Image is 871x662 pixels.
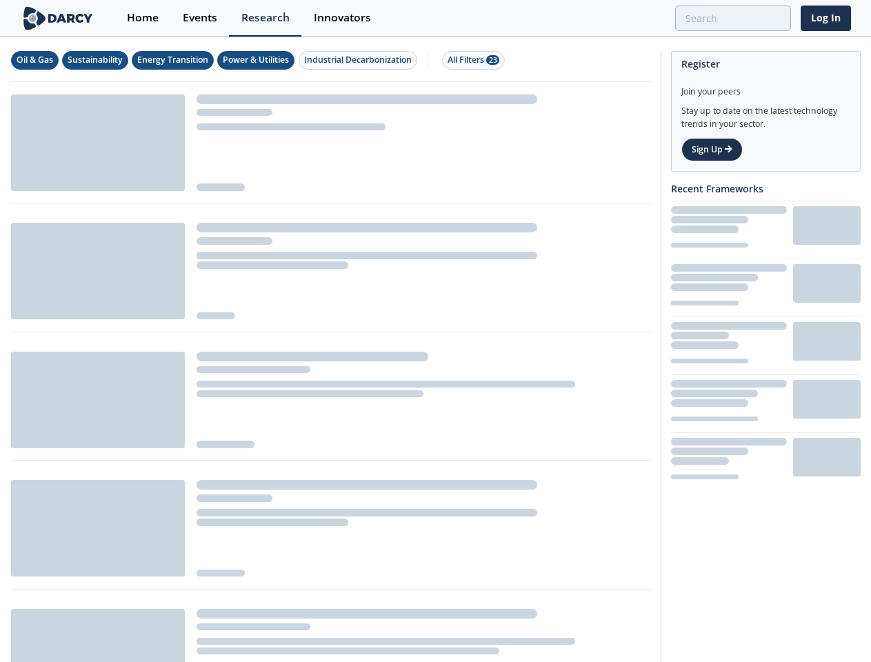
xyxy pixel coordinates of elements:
[675,6,791,31] input: Advanced Search
[62,51,128,70] button: Sustainability
[223,54,289,66] div: Power & Utilities
[801,6,851,31] a: Log In
[132,51,214,70] button: Energy Transition
[671,177,861,201] div: Recent Frameworks
[11,51,59,70] button: Oil & Gas
[183,12,217,23] div: Events
[681,98,850,130] div: Stay up to date on the latest technology trends in your sector.
[681,76,850,98] div: Join your peers
[127,12,159,23] div: Home
[21,6,96,30] img: logo-wide.svg
[241,12,290,23] div: Research
[304,54,412,66] div: Industrial Decarbonization
[314,12,371,23] div: Innovators
[17,54,53,66] div: Oil & Gas
[486,55,499,65] span: 23
[681,138,743,161] a: Sign Up
[68,54,123,66] div: Sustainability
[299,51,417,70] button: Industrial Decarbonization
[442,51,505,70] button: All Filters 23
[137,54,208,66] div: Energy Transition
[448,54,499,66] div: All Filters
[217,51,294,70] button: Power & Utilities
[681,52,850,76] div: Register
